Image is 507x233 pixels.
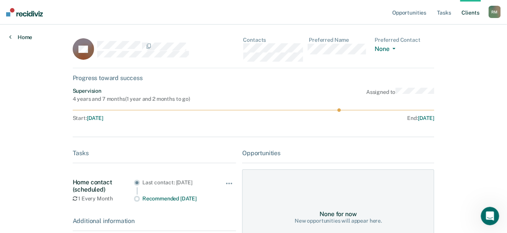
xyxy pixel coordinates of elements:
span: [DATE] [418,115,434,121]
div: Assigned to [366,88,434,102]
div: Opportunities [242,149,434,157]
div: None for now [320,210,357,218]
div: 1 Every Month [73,195,134,202]
div: End : [257,115,434,121]
a: Home [9,34,32,41]
div: Tasks [73,149,236,157]
div: Start : [73,115,254,121]
dt: Contacts [243,37,303,43]
button: RM [489,6,501,18]
dt: Preferred Contact [375,37,434,43]
div: Progress toward success [73,74,435,82]
div: Additional information [73,217,236,225]
div: Home contact (scheduled) [73,179,134,193]
div: 4 years and 7 months ( 1 year and 2 months to go ) [73,96,190,102]
div: New opportunities will appear here. [295,218,382,224]
span: [DATE] [87,115,103,121]
div: Last contact: [DATE] [142,179,216,186]
iframe: Intercom live chat [481,207,499,225]
img: Recidiviz [6,8,43,16]
div: Supervision [73,88,190,94]
div: R M [489,6,501,18]
button: None [375,45,398,54]
dt: Preferred Name [309,37,369,43]
div: Recommended [DATE] [142,195,216,202]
